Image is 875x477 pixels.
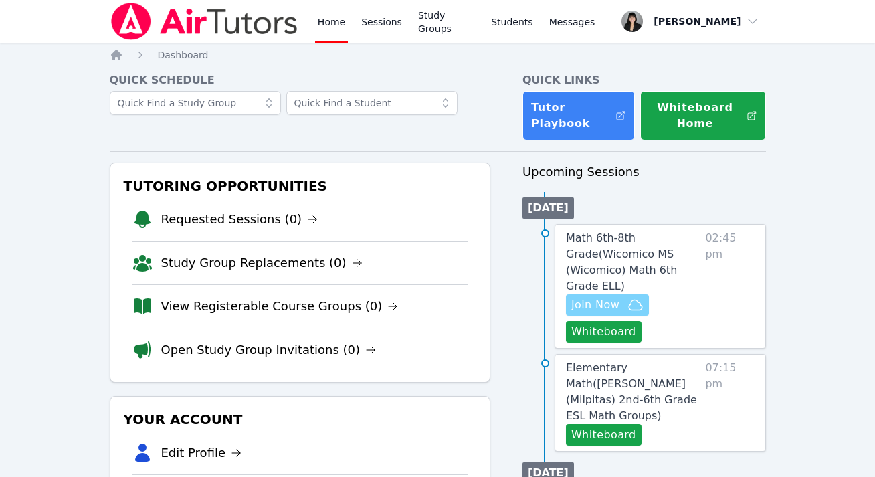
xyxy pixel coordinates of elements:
nav: Breadcrumb [110,48,766,62]
h4: Quick Schedule [110,72,490,88]
span: Dashboard [158,50,209,60]
h3: Upcoming Sessions [522,163,766,181]
button: Whiteboard Home [640,91,765,140]
a: Tutor Playbook [522,91,635,140]
span: Messages [549,15,595,29]
li: [DATE] [522,197,574,219]
a: Edit Profile [161,444,242,462]
a: Elementary Math([PERSON_NAME] (Milpitas) 2nd-6th Grade ESL Math Groups) [566,360,700,424]
span: Math 6th-8th Grade ( Wicomico MS (Wicomico) Math 6th Grade ELL ) [566,231,677,292]
h4: Quick Links [522,72,766,88]
span: 07:15 pm [705,360,754,446]
a: View Registerable Course Groups (0) [161,297,399,316]
input: Quick Find a Student [286,91,458,115]
button: Whiteboard [566,424,642,446]
a: Requested Sessions (0) [161,210,318,229]
button: Whiteboard [566,321,642,343]
a: Math 6th-8th Grade(Wicomico MS (Wicomico) Math 6th Grade ELL) [566,230,700,294]
img: Air Tutors [110,3,299,40]
span: Elementary Math ( [PERSON_NAME] (Milpitas) 2nd-6th Grade ESL Math Groups ) [566,361,697,422]
input: Quick Find a Study Group [110,91,281,115]
h3: Tutoring Opportunities [121,174,479,198]
span: 02:45 pm [705,230,754,343]
button: Join Now [566,294,649,316]
a: Study Group Replacements (0) [161,254,363,272]
h3: Your Account [121,407,479,432]
a: Open Study Group Invitations (0) [161,341,377,359]
a: Dashboard [158,48,209,62]
span: Join Now [571,297,619,313]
